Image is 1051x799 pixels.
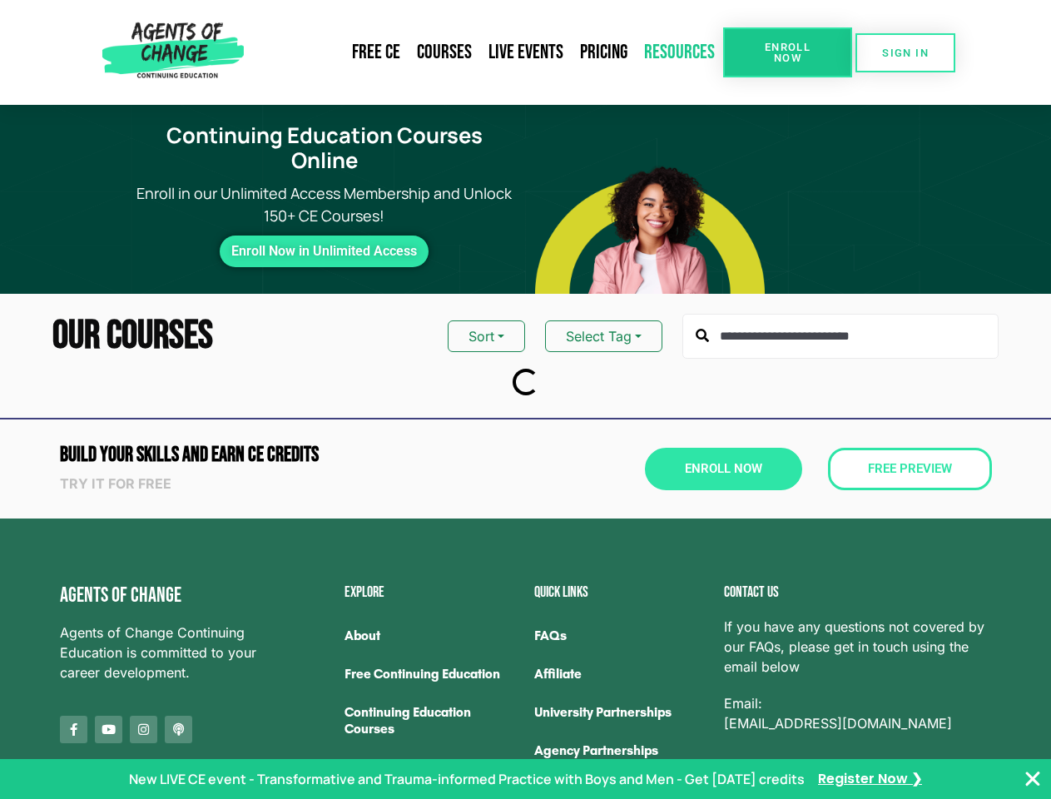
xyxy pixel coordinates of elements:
a: University Partnerships [534,693,707,732]
a: Agency Partnerships [534,732,707,770]
h2: Quick Links [534,585,707,600]
span: Enroll Now [685,463,762,475]
p: New LIVE CE event - Transformative and Trauma-informed Practice with Boys and Men - Get [DATE] cr... [129,769,805,789]
span: SIGN IN [882,47,929,58]
a: Affiliate [534,655,707,693]
span: Enroll Now in Unlimited Access [231,247,417,256]
a: Free Continuing Education [345,655,518,693]
a: [EMAIL_ADDRESS][DOMAIN_NAME] [724,713,952,733]
a: About [345,617,518,655]
nav: Menu [250,33,723,72]
a: Pricing [572,33,636,72]
h2: Our Courses [52,316,213,356]
a: Free Preview [828,448,992,490]
a: Blog [345,748,518,787]
span: Free Preview [868,463,952,475]
strong: Try it for free [60,475,171,492]
h4: Agents of Change [60,585,261,606]
h1: Continuing Education Courses Online [133,123,516,174]
h2: Contact us [724,585,992,600]
h2: Explore [345,585,518,600]
a: FAQs [534,617,707,655]
h2: Build Your Skills and Earn CE CREDITS [60,444,518,465]
a: Free CE [344,33,409,72]
p: Enroll in our Unlimited Access Membership and Unlock 150+ CE Courses! [123,182,526,227]
a: Continuing Education Courses [345,693,518,748]
a: Register Now ❯ [818,770,922,788]
a: Enroll Now in Unlimited Access [220,236,429,267]
button: Close Banner [1023,769,1043,789]
a: Courses [409,33,480,72]
a: Resources [636,33,723,72]
span: Enroll Now [750,42,825,63]
span: Agents of Change Continuing Education is committed to your career development. [60,623,261,682]
a: Enroll Now [645,448,802,490]
span: If you have any questions not covered by our FAQs, please get in touch using the email below [724,617,992,677]
p: Email: [724,693,992,733]
a: Live Events [480,33,572,72]
a: SIGN IN [855,33,955,72]
button: Select Tag [545,320,662,352]
a: Enroll Now [723,27,852,77]
button: Sort [448,320,525,352]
